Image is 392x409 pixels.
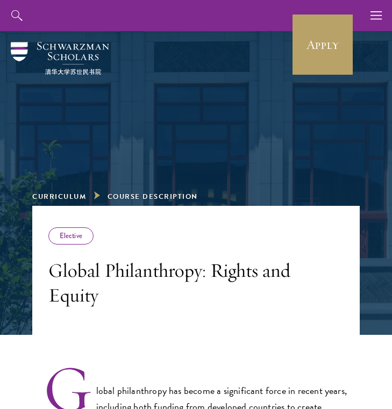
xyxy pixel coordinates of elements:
[48,258,344,307] h3: Global Philanthropy: Rights and Equity
[108,191,198,202] span: Course Description
[11,42,109,75] img: Schwarzman Scholars
[32,191,86,202] a: Curriculum
[293,15,353,75] a: Apply
[48,227,94,245] div: Elective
